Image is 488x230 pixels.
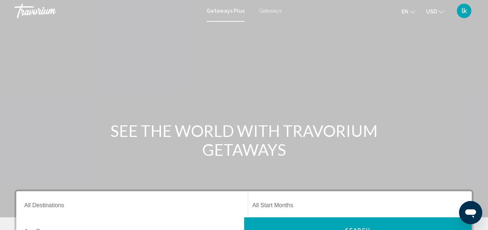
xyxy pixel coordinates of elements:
a: Travorium [14,4,199,18]
a: Getaways Plus [207,8,245,14]
button: User Menu [455,3,474,18]
span: en [402,9,408,14]
button: Change language [402,6,415,17]
h1: SEE THE WORLD WITH TRAVORIUM GETAWAYS [109,121,380,159]
span: USD [426,9,437,14]
span: lk [462,7,467,14]
a: Getaways [259,8,282,14]
button: Change currency [426,6,444,17]
iframe: Button to launch messaging window [459,201,482,224]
